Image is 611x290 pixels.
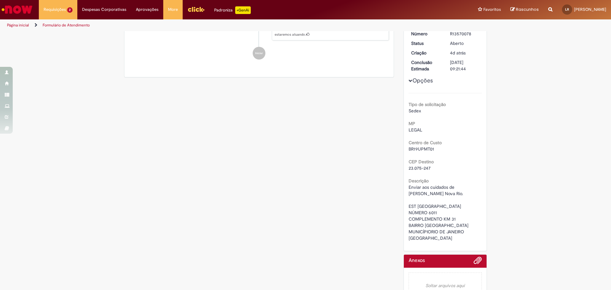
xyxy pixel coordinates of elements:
p: +GenAi [235,6,251,14]
img: click_logo_yellow_360x200.png [187,4,205,14]
b: CEP Destino [409,159,434,165]
p: [PERSON_NAME]! Recebemos seu chamado R13570078 e em breve estaremos atuando. [275,27,385,37]
dt: Número [406,31,446,37]
div: [DATE] 09:21:44 [450,59,480,72]
a: Página inicial [7,23,29,28]
div: Aberto [450,40,480,46]
span: Sedex [409,108,421,114]
span: 4d atrás [450,50,466,56]
div: Padroniza [214,6,251,14]
button: Adicionar anexos [474,256,482,268]
h2: Anexos [409,258,425,264]
span: [PERSON_NAME] [574,7,606,12]
ul: Histórico de tíquete [129,4,389,66]
span: BR19UPMT01 [409,146,434,152]
img: ServiceNow [1,3,33,16]
b: Centro de Custo [409,140,442,145]
dt: Criação [406,50,446,56]
span: 2 [67,7,73,13]
b: Descrição [409,178,429,184]
b: MP [409,121,415,126]
span: Enviar aos cuidados de [PERSON_NAME] Nova Rio. EST [GEOGRAPHIC_DATA] NÚMERO 6011 COMPLEMENTO KM 3... [409,184,468,241]
span: Rascunhos [516,6,539,12]
span: Despesas Corporativas [82,6,126,13]
span: Aprovações [136,6,158,13]
div: 26/09/2025 11:21:41 [450,50,480,56]
span: Requisições [44,6,66,13]
b: Tipo de solicitação [409,102,446,107]
dt: Status [406,40,446,46]
span: 23.075-247 [409,165,431,171]
time: 26/09/2025 11:21:41 [450,50,466,56]
a: Rascunhos [510,7,539,13]
dt: Conclusão Estimada [406,59,446,72]
span: More [168,6,178,13]
a: Formulário de Atendimento [43,23,90,28]
li: Leonardo Monteiro Reale [129,10,389,41]
span: LR [565,7,569,11]
div: R13570078 [450,31,480,37]
span: LEGAL [409,127,422,133]
span: Favoritos [483,6,501,13]
ul: Trilhas de página [5,19,403,31]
